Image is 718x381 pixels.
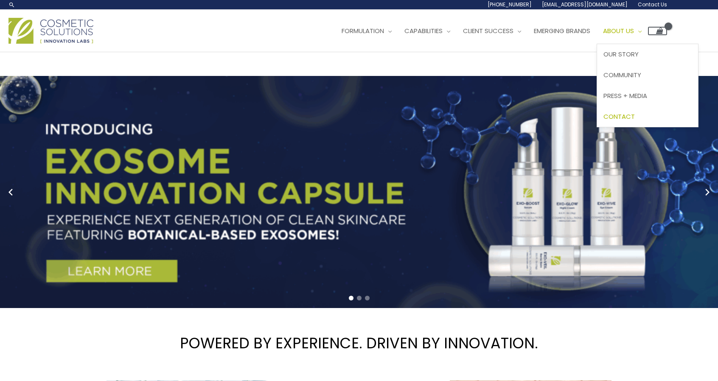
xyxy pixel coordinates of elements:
[597,106,698,127] a: Contact
[463,26,513,35] span: Client Success
[488,1,532,8] span: [PHONE_NUMBER]
[457,18,527,44] a: Client Success
[335,18,398,44] a: Formulation
[648,27,667,35] a: View Shopping Cart, empty
[597,85,698,106] a: Press + Media
[398,18,457,44] a: Capabilities
[603,91,647,100] span: Press + Media
[597,44,698,65] a: Our Story
[542,1,628,8] span: [EMAIL_ADDRESS][DOMAIN_NAME]
[603,70,641,79] span: Community
[349,296,353,300] span: Go to slide 1
[527,18,597,44] a: Emerging Brands
[8,1,15,8] a: Search icon link
[701,186,714,199] button: Next slide
[597,65,698,86] a: Community
[638,1,667,8] span: Contact Us
[4,186,17,199] button: Previous slide
[365,296,370,300] span: Go to slide 3
[603,50,639,59] span: Our Story
[8,18,93,44] img: Cosmetic Solutions Logo
[603,26,634,35] span: About Us
[603,112,635,121] span: Contact
[534,26,590,35] span: Emerging Brands
[404,26,443,35] span: Capabilities
[597,18,648,44] a: About Us
[357,296,362,300] span: Go to slide 2
[329,18,667,44] nav: Site Navigation
[342,26,384,35] span: Formulation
